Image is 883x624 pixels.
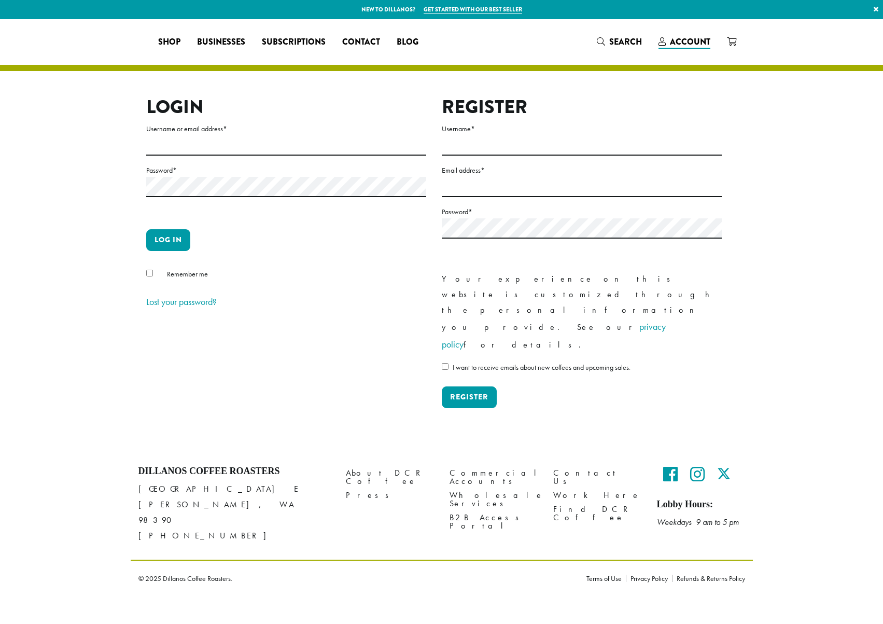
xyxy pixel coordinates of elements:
[146,296,217,308] a: Lost your password?
[442,122,722,135] label: Username
[138,575,571,582] p: © 2025 Dillanos Coffee Roasters.
[197,36,245,49] span: Businesses
[138,466,330,477] h4: Dillanos Coffee Roasters
[442,386,497,408] button: Register
[553,466,641,488] a: Contact Us
[146,96,426,118] h2: Login
[553,489,641,503] a: Work Here
[588,33,650,50] a: Search
[146,122,426,135] label: Username or email address
[150,34,189,50] a: Shop
[442,205,722,218] label: Password
[342,36,380,49] span: Contact
[553,503,641,525] a: Find DCR Coffee
[346,489,434,503] a: Press
[442,96,722,118] h2: Register
[453,363,630,372] span: I want to receive emails about new coffees and upcoming sales.
[146,229,190,251] button: Log in
[442,271,722,353] p: Your experience on this website is customized through the personal information you provide. See o...
[672,575,745,582] a: Refunds & Returns Policy
[158,36,180,49] span: Shop
[586,575,626,582] a: Terms of Use
[442,164,722,177] label: Email address
[450,511,538,533] a: B2B Access Portal
[424,5,522,14] a: Get started with our best seller
[657,517,739,528] em: Weekdays 9 am to 5 pm
[397,36,418,49] span: Blog
[450,466,538,488] a: Commercial Accounts
[262,36,326,49] span: Subscriptions
[609,36,642,48] span: Search
[167,269,208,279] span: Remember me
[657,499,745,510] h5: Lobby Hours:
[346,466,434,488] a: About DCR Coffee
[450,489,538,511] a: Wholesale Services
[146,164,426,177] label: Password
[442,321,666,350] a: privacy policy
[626,575,672,582] a: Privacy Policy
[138,481,330,544] p: [GEOGRAPHIC_DATA] E [PERSON_NAME], WA 98390 [PHONE_NUMBER]
[442,363,448,370] input: I want to receive emails about new coffees and upcoming sales.
[670,36,710,48] span: Account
